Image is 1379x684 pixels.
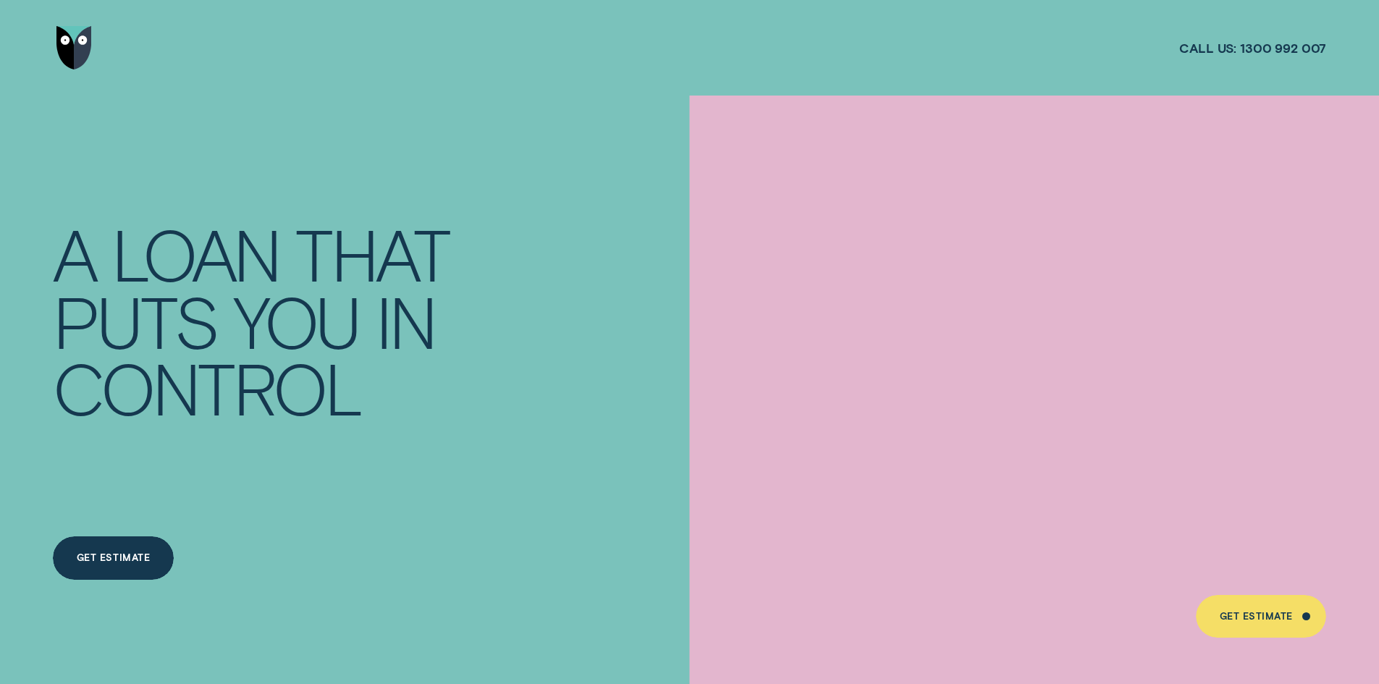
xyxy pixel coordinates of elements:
a: Call us:1300 992 007 [1179,40,1326,56]
span: Call us: [1179,40,1236,56]
img: Wisr [56,26,93,69]
a: Get Estimate [1196,595,1327,638]
a: Get Estimate [53,536,174,580]
span: 1300 992 007 [1240,40,1326,56]
h4: A LOAN THAT PUTS YOU IN CONTROL [53,220,468,421]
